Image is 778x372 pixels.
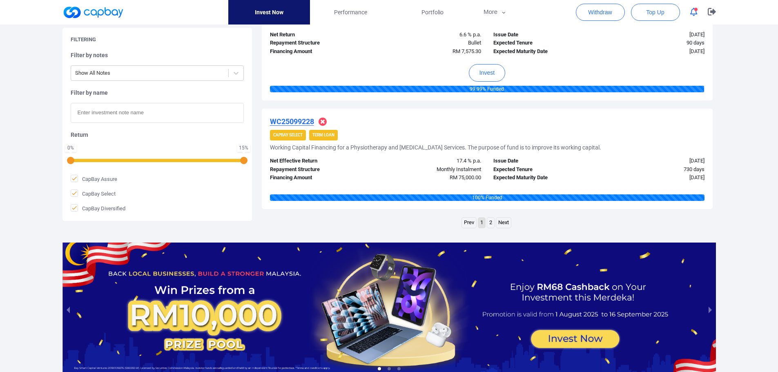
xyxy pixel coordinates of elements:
[487,157,599,165] div: Issue Date
[312,133,334,137] strong: Term Loan
[270,117,314,126] u: WC25099228
[469,64,505,82] button: Invest
[487,31,599,39] div: Issue Date
[270,194,704,201] div: 100 % Funded
[264,39,376,47] div: Repayment Structure
[576,4,625,21] button: Withdraw
[270,144,601,151] h5: Working Capital Financing for a Physiotherapy and [MEDICAL_DATA] Services. The purpose of fund is...
[264,31,376,39] div: Net Return
[462,218,476,228] a: Previous page
[421,8,444,17] span: Portfolio
[599,157,711,165] div: [DATE]
[264,157,376,165] div: Net Effective Return
[599,39,711,47] div: 90 days
[375,39,487,47] div: Bullet
[71,89,244,96] h5: Filter by name
[631,4,680,21] button: Top Up
[264,165,376,174] div: Repayment Structure
[487,218,494,228] a: Page 2
[378,367,381,370] li: slide item 1
[71,204,125,212] span: CapBay Diversified
[270,86,704,92] div: 99.99 % Funded
[71,189,116,198] span: CapBay Select
[599,31,711,39] div: [DATE]
[71,175,117,183] span: CapBay Assure
[599,174,711,182] div: [DATE]
[496,218,511,228] a: Next page
[273,133,303,137] strong: CapBay Select
[67,145,75,150] div: 0 %
[264,174,376,182] div: Financing Amount
[487,174,599,182] div: Expected Maturity Date
[487,39,599,47] div: Expected Tenure
[264,47,376,56] div: Financing Amount
[334,8,367,17] span: Performance
[71,131,244,138] h5: Return
[71,103,244,123] input: Enter investment note name
[71,51,244,59] h5: Filter by notes
[375,31,487,39] div: 6.6 % p.a.
[478,218,485,228] a: Page 1 is your current page
[375,157,487,165] div: 17.4 % p.a.
[487,47,599,56] div: Expected Maturity Date
[239,145,248,150] div: 15 %
[599,47,711,56] div: [DATE]
[453,48,481,54] span: RM 7,575.30
[487,165,599,174] div: Expected Tenure
[375,165,487,174] div: Monthly Instalment
[599,165,711,174] div: 730 days
[397,367,401,370] li: slide item 3
[450,174,481,180] span: RM 75,000.00
[71,36,96,43] h5: Filtering
[388,367,391,370] li: slide item 2
[646,8,664,16] span: Top Up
